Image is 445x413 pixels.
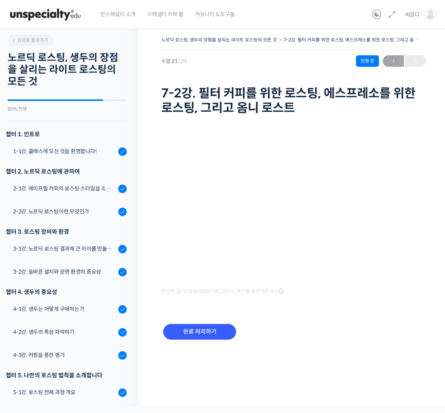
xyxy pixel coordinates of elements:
h2: 노르딕 로스팅, 생두의 장점을 살리는 라이트 로스팅의 모든 것 [8,52,127,88]
a: 강의로 돌아가기 [8,35,54,46]
a: ←이전 [383,55,404,67]
div: 3-1강. 노르딕 로스팅 결과에 큰 차이를 만들어내는 로스팅 머신의 종류와 환경 [13,244,116,253]
h3: 챕터 1. 인트로 [6,129,127,139]
div: 3-2강. 올바른 설치와 운영 환경의 중요성 [13,268,116,276]
div: 2-1강. 에이프릴 커피의 로스팅 스타일을 소개합니다 [13,184,116,193]
div: 80% 진행 [8,107,127,111]
a: 7-2강. 필터 커피를 위한 로스팅, 에스프레소를 위한 로스팅, 그리고 옴니 로스트 [284,37,432,43]
div: 1-1강. 클래스에 오신 것을 환영합니다! [13,147,116,155]
input: 완료 처리하기 [163,324,236,340]
span: 영상이 끊기[DEMOGRAPHIC_DATA] 여기를 클릭해주세요 [161,288,284,294]
div: 4-3강. 커핑을 통한 평가 [13,351,116,359]
span: ← [383,56,404,66]
div: 4-1강. 생두는 어떻게 구매하는가 [13,305,116,313]
div: 4-2강. 생두의 특성 파악하기 [13,328,116,336]
span: 강의로 돌아가기 [12,37,48,43]
div: 2-2강. 노르딕 로스팅이란 무엇인가 [13,207,116,216]
span: 수업 21 [161,59,187,64]
h1: 7-2강. 필터 커피를 위한 로스팅, 에스프레소를 위한 로스팅, 그리고 옴니 로스트 [161,86,426,116]
div: 챕터 5. 나만의 로스팅 법칙을 소개합니다 [6,370,127,380]
div: 챕터 2. 노르딕 로스팅에 관하여 [6,166,127,177]
a: 노르딕 로스팅, 생두의 장점을 살리는 라이트 로스팅의 모든 것 [161,37,277,43]
div: 5-1강. 로스팅 전체 과정 개요 [13,388,116,396]
div: 챕터 4. 생두의 중요성 [6,287,127,297]
div: 진행 중 [356,55,379,67]
div: 챕터 3. 로스팅 장비와 환경 [6,226,127,237]
span: / 25 [178,58,187,64]
span: 씨깜디 [405,11,420,18]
